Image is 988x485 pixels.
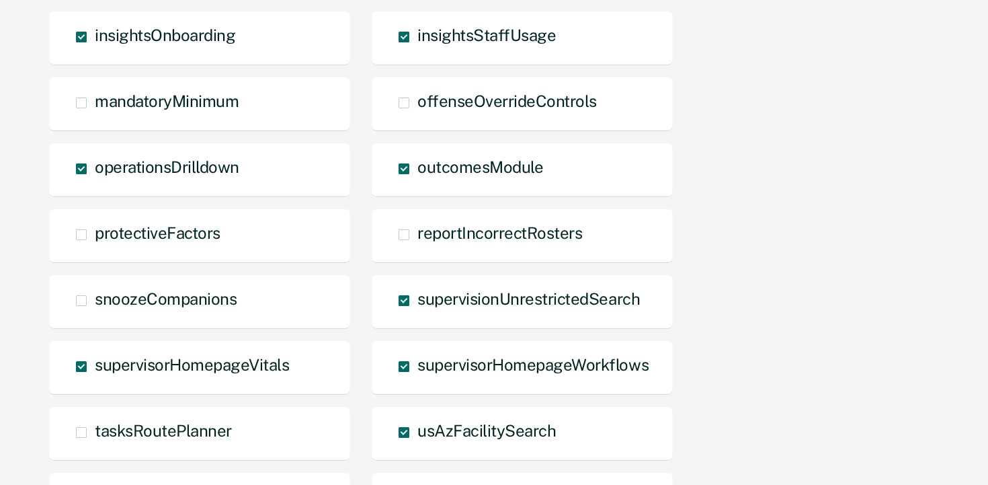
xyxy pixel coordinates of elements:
span: insightsStaffUsage [417,26,556,44]
span: tasksRoutePlanner [95,421,232,440]
span: snoozeCompanions [95,289,237,308]
span: supervisorHomepageVitals [95,355,289,374]
span: reportIncorrectRosters [417,223,582,242]
span: supervisionUnrestrictedSearch [417,289,640,308]
span: mandatoryMinimum [95,91,239,110]
span: offenseOverrideControls [417,91,597,110]
span: outcomesModule [417,157,543,176]
span: insightsOnboarding [95,26,235,44]
span: protectiveFactors [95,223,220,242]
span: operationsDrilldown [95,157,239,176]
span: supervisorHomepageWorkflows [417,355,649,374]
span: usAzFacilitySearch [417,421,556,440]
